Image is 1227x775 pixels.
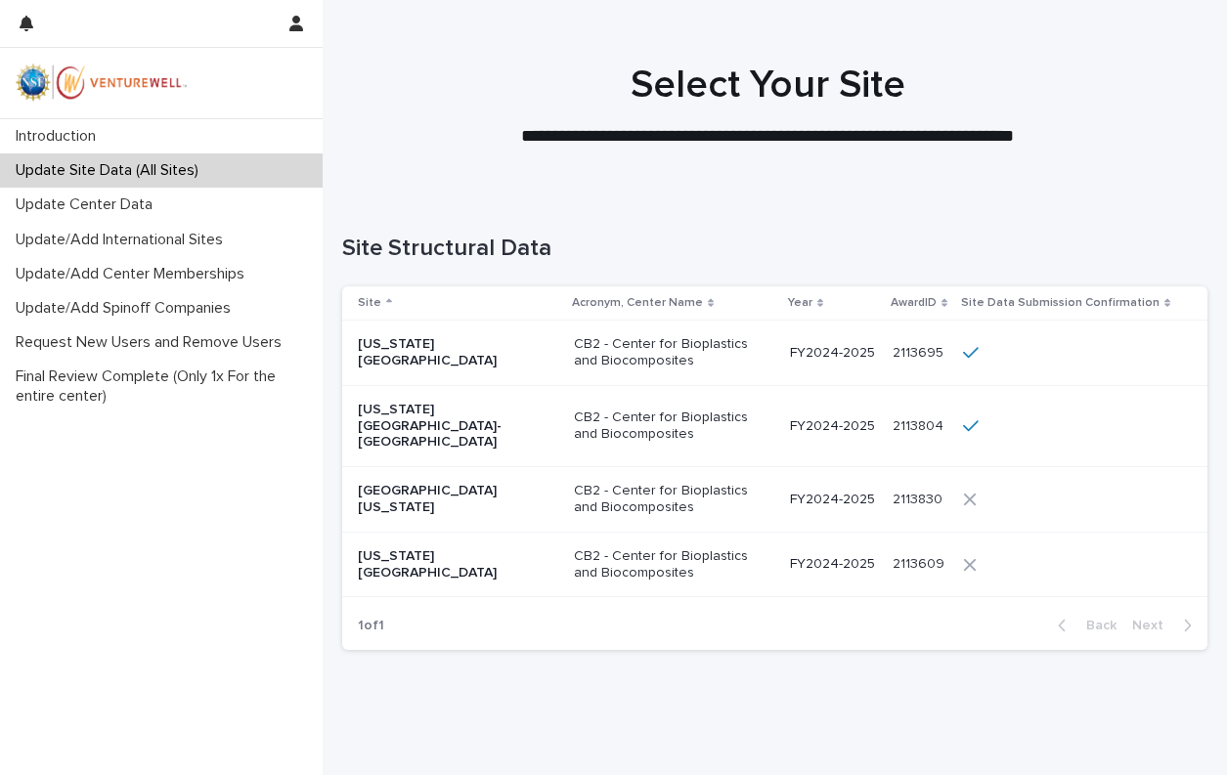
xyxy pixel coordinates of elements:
tr: [US_STATE][GEOGRAPHIC_DATA]CB2 - Center for Bioplastics and BiocompositesFY2024-202521136952113695 [342,321,1207,386]
tr: [GEOGRAPHIC_DATA][US_STATE]CB2 - Center for Bioplastics and BiocompositesFY2024-202521138302113830 [342,467,1207,533]
h1: Site Structural Data [342,235,1207,263]
p: 1 of 1 [342,602,400,650]
p: Update/Add Center Memberships [8,265,260,283]
p: AwardID [891,292,937,314]
h1: Select Your Site [342,62,1193,108]
p: CB2 - Center for Bioplastics and Biocomposites [574,548,769,581]
p: [US_STATE][GEOGRAPHIC_DATA]-[GEOGRAPHIC_DATA] [358,402,553,451]
p: [US_STATE][GEOGRAPHIC_DATA] [358,336,553,369]
span: Next [1132,619,1175,632]
p: Site [358,292,381,314]
tr: [US_STATE][GEOGRAPHIC_DATA]-[GEOGRAPHIC_DATA]CB2 - Center for Bioplastics and BiocompositesFY2024... [342,385,1207,466]
p: Introduction [8,127,111,146]
p: Update Site Data (All Sites) [8,161,214,180]
p: 2113830 [893,488,946,508]
p: Update/Add International Sites [8,231,239,249]
p: [GEOGRAPHIC_DATA][US_STATE] [358,483,553,516]
p: [US_STATE][GEOGRAPHIC_DATA] [358,548,553,581]
p: CB2 - Center for Bioplastics and Biocomposites [574,336,769,369]
p: Final Review Complete (Only 1x For the entire center) [8,367,323,405]
button: Next [1124,617,1207,634]
p: FY2024-2025 [790,418,877,435]
p: Year [788,292,812,314]
p: Update/Add Spinoff Companies [8,299,246,318]
p: 2113609 [893,552,948,573]
p: 2113804 [893,414,947,435]
p: Update Center Data [8,195,168,214]
p: FY2024-2025 [790,345,877,362]
p: FY2024-2025 [790,492,877,508]
p: 2113695 [893,341,947,362]
img: mWhVGmOKROS2pZaMU8FQ [16,64,188,103]
p: Request New Users and Remove Users [8,333,297,352]
p: Acronym, Center Name [572,292,703,314]
button: Back [1042,617,1124,634]
p: CB2 - Center for Bioplastics and Biocomposites [574,483,769,516]
tr: [US_STATE][GEOGRAPHIC_DATA]CB2 - Center for Bioplastics and BiocompositesFY2024-202521136092113609 [342,532,1207,597]
span: Back [1074,619,1117,632]
p: FY2024-2025 [790,556,877,573]
p: CB2 - Center for Bioplastics and Biocomposites [574,409,769,443]
p: Site Data Submission Confirmation [961,292,1160,314]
